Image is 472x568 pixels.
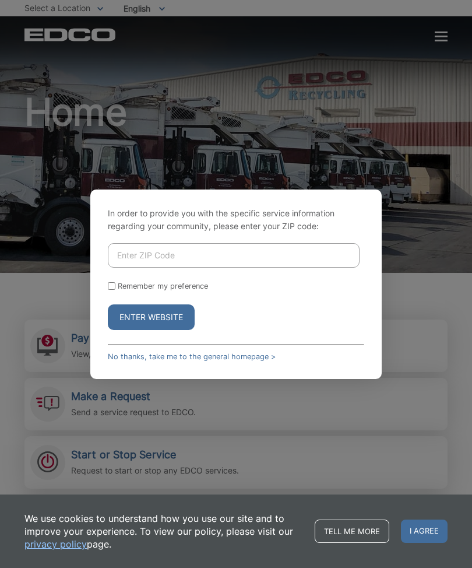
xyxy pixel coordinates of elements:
[118,282,208,290] label: Remember my preference
[24,512,303,551] p: We use cookies to understand how you use our site and to improve your experience. To view our pol...
[108,243,360,268] input: Enter ZIP Code
[24,538,87,551] a: privacy policy
[108,304,195,330] button: Enter Website
[401,520,448,543] span: I agree
[108,207,364,233] p: In order to provide you with the specific service information regarding your community, please en...
[108,352,276,361] a: No thanks, take me to the general homepage >
[315,520,389,543] a: Tell me more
